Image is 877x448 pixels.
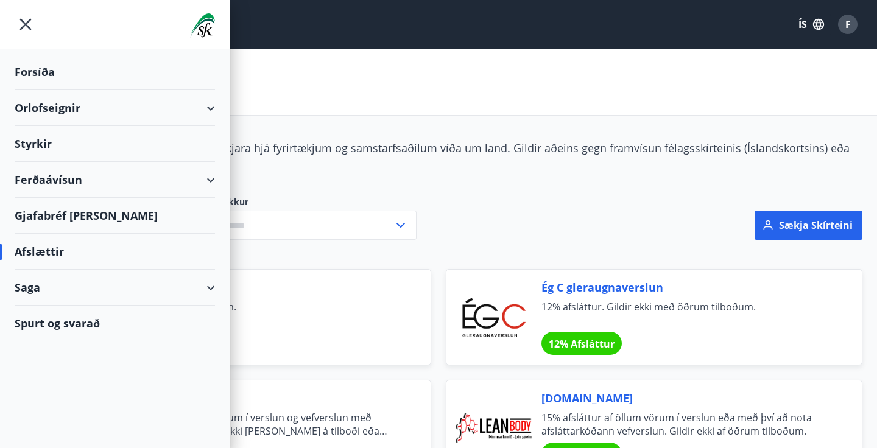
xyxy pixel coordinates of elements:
[15,90,215,126] div: Orlofseignir
[15,162,215,198] div: Ferðaávísun
[15,270,215,306] div: Saga
[15,54,215,90] div: Forsíða
[549,337,615,351] span: 12% Afsláttur
[15,13,37,35] button: menu
[15,126,215,162] div: Styrkir
[833,10,862,39] button: F
[15,234,215,270] div: Afslættir
[541,411,833,438] span: 15% afsláttur af öllum vörum í verslun eða með því að nota afsláttarkóðann vefverslun. Gildir ekk...
[541,300,833,327] span: 12% afsláttur. Gildir ekki með öðrum tilboðum.
[190,13,215,38] img: union_logo
[110,390,401,406] span: [DOMAIN_NAME]
[541,279,833,295] span: Ég C gleraugnaverslun
[15,198,215,234] div: Gjafabréf [PERSON_NAME]
[110,279,401,295] span: Gleraugna Gallerí
[845,18,851,31] span: F
[15,306,215,341] div: Spurt og svarað
[755,211,862,240] button: Sækja skírteini
[110,411,401,438] span: 15% afsláttur af öllum vörum í verslun og vefverslun með afsláttarkóðanum. Gildir ekki [PERSON_NA...
[541,390,833,406] span: [DOMAIN_NAME]
[792,13,831,35] button: ÍS
[110,300,401,327] span: 10% afsláttur af gleraugum.
[15,141,850,171] span: Félagsmenn njóta veglegra tilboða og sérkjara hjá fyrirtækjum og samstarfsaðilum víða um land. Gi...
[216,196,417,208] label: Flokkur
